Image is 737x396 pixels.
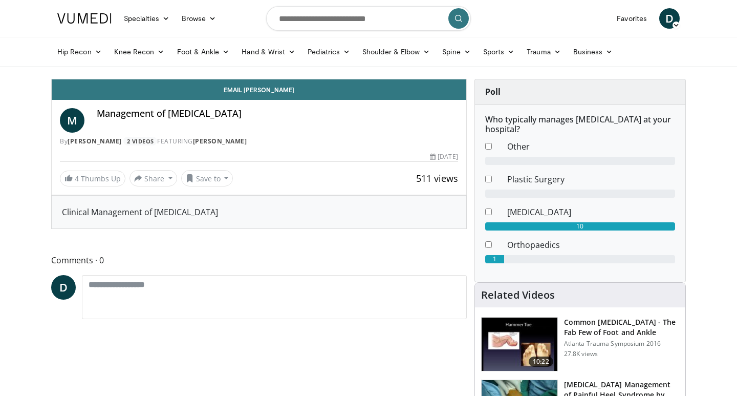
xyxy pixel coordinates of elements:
a: M [60,108,84,133]
span: 10:22 [529,357,553,367]
a: Favorites [611,8,653,29]
div: Clinical Management of [MEDICAL_DATA] [62,206,456,218]
button: Save to [181,170,233,186]
div: By FEATURING [60,137,458,146]
dd: Orthopaedics [500,239,683,251]
a: Browse [176,8,223,29]
a: [PERSON_NAME] [193,137,247,145]
a: Hand & Wrist [235,41,301,62]
strong: Poll [485,86,501,97]
a: 10:22 Common [MEDICAL_DATA] - The Fab Few of Foot and Ankle Atlanta Trauma Symposium 2016 27.8K v... [481,317,679,371]
h4: Related Videos [481,289,555,301]
a: Shoulder & Elbow [356,41,436,62]
p: Atlanta Trauma Symposium 2016 [564,340,679,348]
div: 10 [485,222,675,231]
a: Email [PERSON_NAME] [52,79,466,100]
a: Specialties [118,8,176,29]
a: Hip Recon [51,41,108,62]
dd: Other [500,140,683,153]
a: D [659,8,680,29]
a: Foot & Ankle [171,41,236,62]
h4: Management of [MEDICAL_DATA] [97,108,458,119]
a: Spine [436,41,476,62]
a: [PERSON_NAME] [68,137,122,145]
div: 1 [485,255,504,263]
h6: Who typically manages [MEDICAL_DATA] at your hospital? [485,115,675,134]
a: 2 Videos [123,137,157,145]
a: Trauma [521,41,567,62]
a: Knee Recon [108,41,171,62]
img: 4559c471-f09d-4bda-8b3b-c296350a5489.150x105_q85_crop-smart_upscale.jpg [482,318,557,371]
a: Business [567,41,619,62]
span: 511 views [416,172,458,184]
a: 4 Thumbs Up [60,171,125,186]
input: Search topics, interventions [266,6,471,31]
dd: Plastic Surgery [500,173,683,185]
div: [DATE] [430,152,458,161]
a: D [51,275,76,300]
span: Comments 0 [51,254,467,267]
img: VuMedi Logo [57,13,112,24]
button: Share [129,170,177,186]
a: Sports [477,41,521,62]
h3: Common [MEDICAL_DATA] - The Fab Few of Foot and Ankle [564,317,679,338]
a: Pediatrics [301,41,356,62]
dd: [MEDICAL_DATA] [500,206,683,218]
p: 27.8K views [564,350,598,358]
span: 4 [75,174,79,183]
